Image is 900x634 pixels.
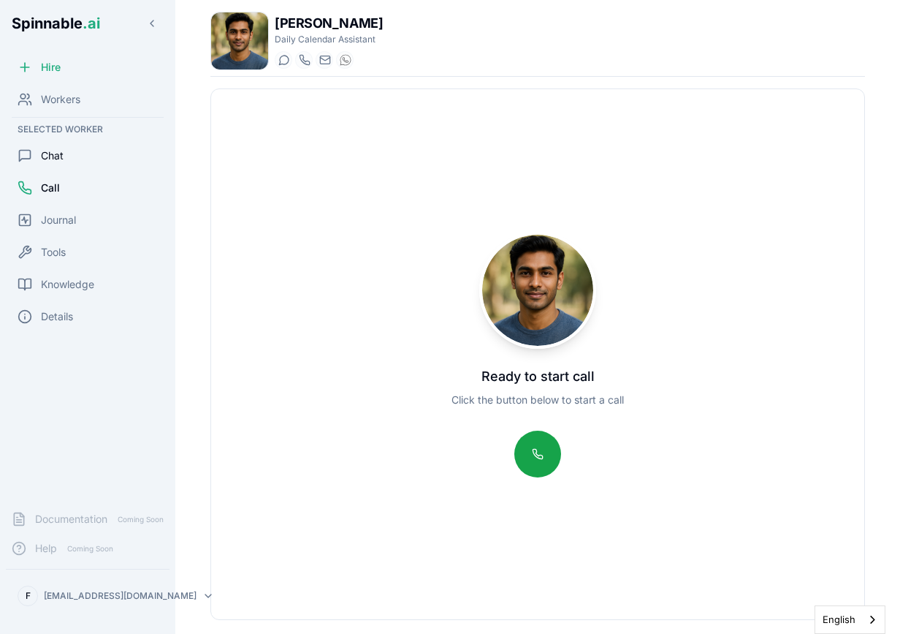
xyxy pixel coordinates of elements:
span: .ai [83,15,100,32]
button: Start a chat with Ryan Petrov [275,51,292,69]
a: English [815,606,885,633]
p: Ready to start call [451,366,624,387]
h1: [PERSON_NAME] [275,13,383,34]
img: Ryan Petrov [482,235,593,346]
span: Coming Soon [113,513,168,527]
span: Documentation [35,512,107,527]
button: WhatsApp [336,51,354,69]
span: Call [41,181,60,195]
img: Ryan Petrov [211,12,268,69]
span: Knowledge [41,277,94,292]
p: Daily Calendar Assistant [275,34,383,45]
img: WhatsApp [340,54,351,66]
div: Selected Worker [6,121,169,138]
button: Send email to ryan@getspinnable.ai [316,51,333,69]
aside: Language selected: English [815,605,885,634]
span: Help [35,541,57,556]
div: Language [815,605,885,634]
span: Hire [41,60,61,75]
span: Workers [41,92,80,107]
span: F [26,590,31,602]
span: Details [41,309,73,324]
span: Spinnable [12,15,100,32]
p: Click the button below to start a call [451,393,624,407]
p: [EMAIL_ADDRESS][DOMAIN_NAME] [44,590,197,602]
span: Chat [41,148,64,163]
button: F[EMAIL_ADDRESS][DOMAIN_NAME] [12,581,164,611]
span: Coming Soon [63,542,118,556]
button: Start a call with Ryan Petrov [295,51,313,69]
span: Journal [41,213,76,227]
span: Tools [41,245,66,260]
